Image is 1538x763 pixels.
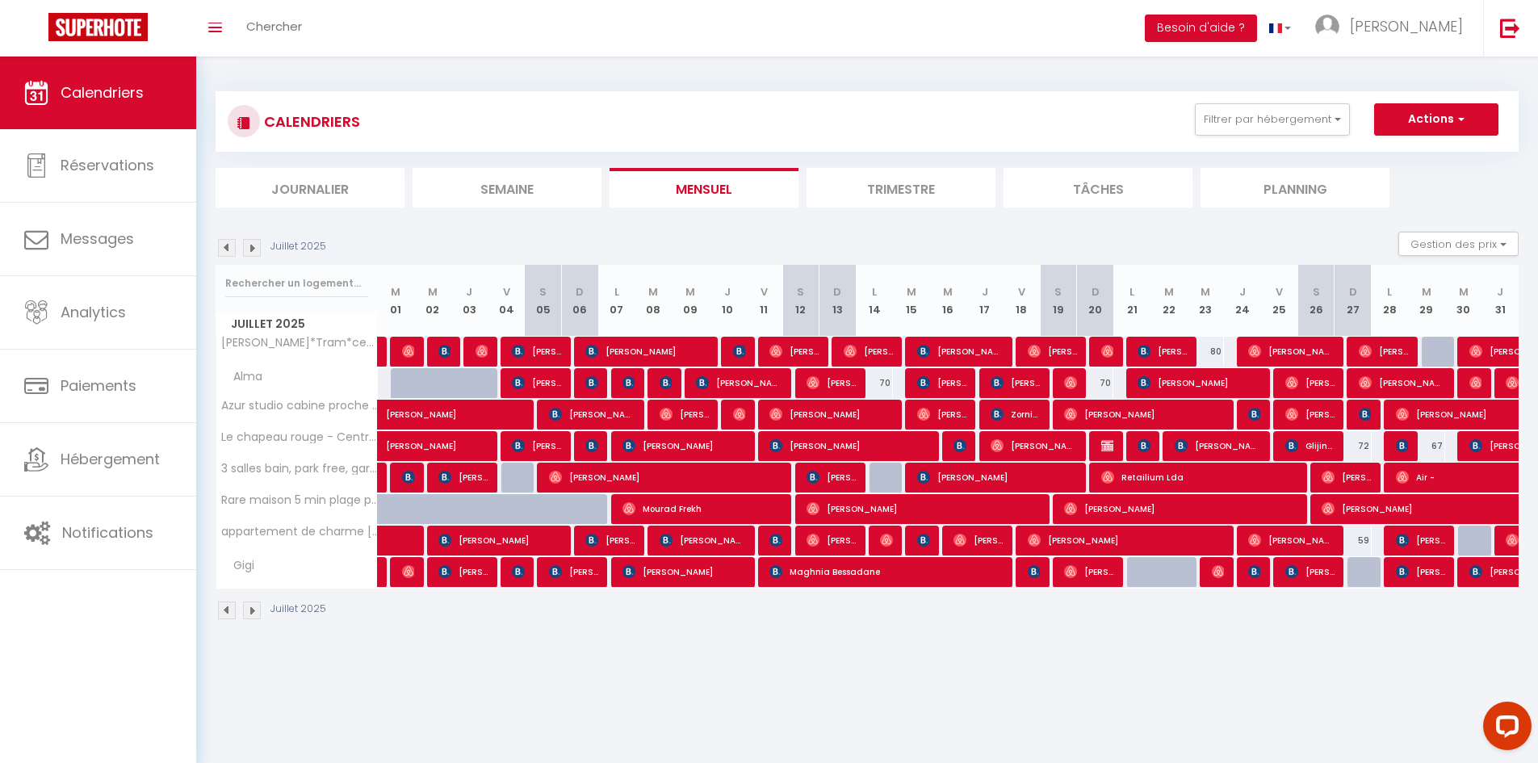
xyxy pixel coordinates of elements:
[585,525,635,555] span: [PERSON_NAME]
[769,525,782,555] span: [PERSON_NAME]
[1138,336,1187,367] span: [PERSON_NAME]
[733,399,745,430] span: [PERSON_NAME]
[525,265,562,337] th: 05
[907,284,916,300] abbr: M
[953,525,1003,555] span: [PERSON_NAME]
[246,18,302,35] span: Chercher
[660,367,672,398] span: [PERSON_NAME]
[378,400,415,430] a: [PERSON_NAME]
[585,367,597,398] span: [PERSON_NAME]
[1408,265,1445,337] th: 29
[61,375,136,396] span: Paiements
[1201,284,1210,300] abbr: M
[844,336,893,367] span: [PERSON_NAME]
[1248,399,1260,430] span: [PERSON_NAME]
[614,284,619,300] abbr: L
[782,265,819,337] th: 12
[1028,556,1040,587] span: [PERSON_NAME]
[414,265,451,337] th: 02
[1064,367,1076,398] span: [PERSON_NAME]
[1315,15,1339,39] img: ...
[872,284,877,300] abbr: L
[512,556,524,587] span: [PERSON_NAME]
[1101,462,1299,493] span: Retailium Lda
[1224,265,1261,337] th: 24
[635,265,673,337] th: 08
[598,265,635,337] th: 07
[1297,265,1335,337] th: 26
[1201,168,1389,208] li: Planning
[451,265,488,337] th: 03
[391,284,400,300] abbr: M
[1398,232,1519,256] button: Gestion des prix
[648,284,658,300] abbr: M
[1359,367,1445,398] span: [PERSON_NAME]
[807,493,1041,524] span: [PERSON_NAME]
[622,430,746,461] span: [PERSON_NAME]
[1248,556,1260,587] span: [PERSON_NAME]
[512,367,561,398] span: [PERSON_NAME]
[1408,431,1445,461] div: 67
[1285,399,1335,430] span: [PERSON_NAME]
[561,265,598,337] th: 06
[1092,284,1100,300] abbr: D
[61,302,126,322] span: Analytics
[1285,367,1335,398] span: [PERSON_NAME]
[216,312,377,336] span: Juillet 2025
[966,265,1004,337] th: 17
[1138,367,1261,398] span: [PERSON_NAME]
[1349,284,1357,300] abbr: D
[807,525,856,555] span: [PERSON_NAME]
[585,336,709,367] span: [PERSON_NAME]
[929,265,966,337] th: 16
[1004,168,1192,208] li: Tâches
[378,265,415,337] th: 01
[512,430,561,461] span: [PERSON_NAME]
[219,557,279,575] span: Gigi
[1396,430,1408,461] span: [PERSON_NAME]
[685,284,695,300] abbr: M
[402,462,414,493] span: [PERSON_NAME]
[62,522,153,543] span: Notifications
[943,284,953,300] abbr: M
[917,336,1004,367] span: [PERSON_NAME]
[1150,265,1188,337] th: 22
[880,525,892,555] span: [PERSON_NAME]
[1396,556,1445,587] span: [PERSON_NAME]
[61,82,144,103] span: Calendriers
[893,265,930,337] th: 15
[1500,18,1520,38] img: logout
[1040,265,1077,337] th: 19
[856,265,893,337] th: 14
[1322,462,1371,493] span: [PERSON_NAME]
[917,462,1078,493] span: [PERSON_NAME]
[1387,284,1392,300] abbr: L
[438,462,488,493] span: [PERSON_NAME]
[917,525,929,555] span: [PERSON_NAME]
[1101,336,1113,367] span: [PERSON_NAME]
[1469,367,1481,398] span: [PERSON_NAME]
[1004,265,1041,337] th: 18
[1248,336,1335,367] span: [PERSON_NAME]
[219,400,380,412] span: Azur studio cabine proche mer
[991,367,1040,398] span: [PERSON_NAME]
[48,13,148,41] img: Super Booking
[1138,430,1150,461] span: [PERSON_NAME]
[1195,103,1350,136] button: Filtrer par hébergement
[61,449,160,469] span: Hébergement
[216,168,404,208] li: Journalier
[219,337,380,349] span: [PERSON_NAME]*Tram*centre ville
[438,556,488,587] span: [PERSON_NAME]
[219,494,380,506] span: Rare maison 5 min plage parking
[953,430,966,461] span: [PERSON_NAME]
[1064,556,1113,587] span: [PERSON_NAME]
[660,525,746,555] span: [PERSON_NAME]
[807,367,856,398] span: [PERSON_NAME]
[503,284,510,300] abbr: V
[1188,265,1225,337] th: 23
[1018,284,1025,300] abbr: V
[724,284,731,300] abbr: J
[488,265,525,337] th: 04
[709,265,746,337] th: 10
[61,155,154,175] span: Réservations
